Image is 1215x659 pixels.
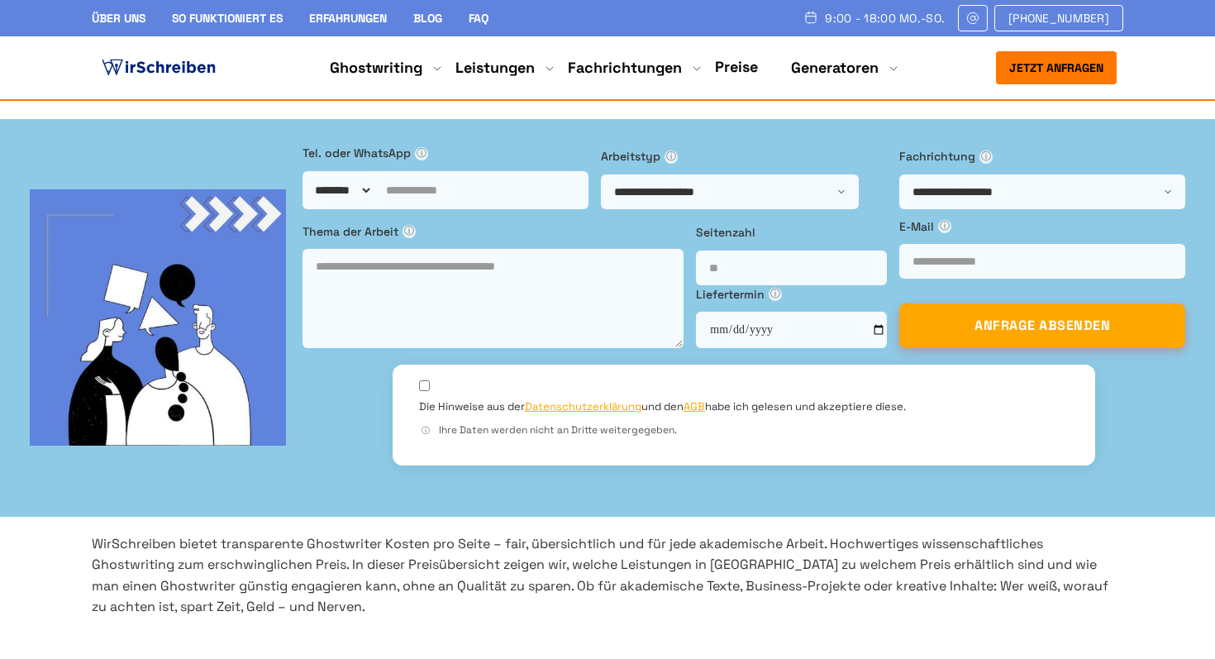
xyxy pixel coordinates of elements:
[965,12,980,25] img: Email
[899,303,1185,348] button: ANFRAGE ABSENDEN
[303,144,588,162] label: Tel. oder WhatsApp
[455,58,535,78] a: Leistungen
[568,58,682,78] a: Fachrichtungen
[791,58,879,78] a: Generatoren
[665,150,678,164] span: ⓘ
[803,11,818,24] img: Schedule
[419,399,906,414] label: Die Hinweise aus der und den habe ich gelesen und akzeptiere diese.
[419,423,1069,438] div: Ihre Daten werden nicht an Dritte weitergegeben.
[92,11,145,26] a: Über uns
[601,147,887,165] label: Arbeitstyp
[403,225,416,238] span: ⓘ
[172,11,283,26] a: So funktioniert es
[696,285,887,303] label: Liefertermin
[413,11,442,26] a: Blog
[330,58,422,78] a: Ghostwriting
[98,55,219,80] img: logo ghostwriter-österreich
[715,57,758,76] a: Preise
[994,5,1123,31] a: [PHONE_NUMBER]
[899,147,1185,165] label: Fachrichtung
[92,533,1123,618] p: WirSchreiben bietet transparente Ghostwriter Kosten pro Seite – fair, übersichtlich und für jede ...
[899,217,1185,236] label: E-Mail
[303,222,684,241] label: Thema der Arbeit
[979,150,993,164] span: ⓘ
[415,147,428,160] span: ⓘ
[1008,12,1109,25] span: [PHONE_NUMBER]
[309,11,387,26] a: Erfahrungen
[825,12,945,25] span: 9:00 - 18:00 Mo.-So.
[696,223,887,241] label: Seitenzahl
[419,424,432,437] span: ⓘ
[769,288,782,301] span: ⓘ
[684,399,705,413] a: AGB
[525,399,641,413] a: Datenschutzerklärung
[30,189,286,446] img: bg
[996,51,1117,84] button: Jetzt anfragen
[938,220,951,233] span: ⓘ
[469,11,488,26] a: FAQ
